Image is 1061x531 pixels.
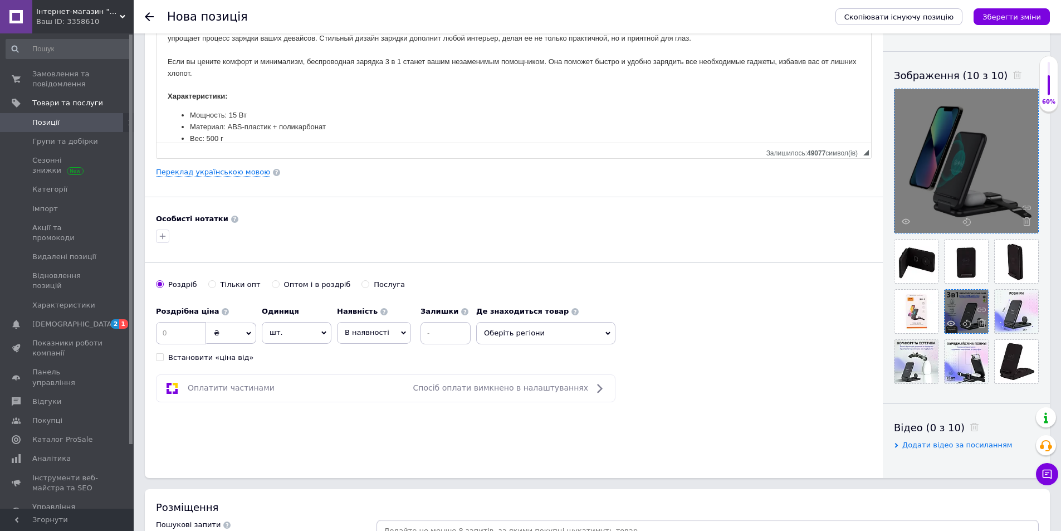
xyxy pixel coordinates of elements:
[32,319,115,329] span: [DEMOGRAPHIC_DATA]
[374,280,405,290] div: Послуга
[807,149,825,157] span: 49077
[766,147,863,157] div: Кiлькiсть символiв
[32,155,103,176] span: Сезонні знижки
[119,319,128,329] span: 1
[32,502,103,522] span: Управління сайтом
[167,10,248,23] h1: Нова позиція
[1040,98,1058,106] div: 60%
[111,319,120,329] span: 2
[188,383,275,392] span: Оплатити частинами
[32,473,103,493] span: Інструменти веб-майстра та SEO
[156,215,228,223] b: Особисті нотатки
[32,98,103,108] span: Товари та послуги
[6,39,131,59] input: Пошук
[262,307,299,315] b: Одиниця
[33,130,681,142] li: Вес: 500 г
[844,13,954,21] span: Скопіювати існуючу позицію
[32,69,103,89] span: Замовлення та повідомлення
[156,307,219,315] b: Роздрібна ціна
[157,3,871,143] iframe: Редактор, 8EA3C41C-EE33-46E5-8A75-A1E8331C67B2
[262,322,331,343] span: шт.
[337,307,378,315] b: Наявність
[476,322,615,344] span: Оберіть регіони
[863,150,869,155] span: Потягніть для зміни розмірів
[36,17,134,27] div: Ваш ID: 3358610
[156,322,206,344] input: 0
[421,307,458,315] b: Залишки
[835,8,962,25] button: Скопіювати існуючу позицію
[413,383,588,392] span: Спосіб оплати вимкнено в налаштуваннях
[894,422,965,433] span: Відео (0 з 10)
[32,338,103,358] span: Показники роботи компанії
[36,7,120,17] span: Інтернет-магазин "GLZ"
[1036,463,1058,485] button: Чат з покупцем
[902,441,1013,449] span: Додати відео за посиланням
[156,520,221,530] div: Пошукові запити
[32,300,95,310] span: Характеристики
[168,280,197,290] div: Роздріб
[32,137,98,147] span: Групи та добірки
[33,118,681,130] li: Материал: ABS-пластик + поликарбонат
[32,367,103,387] span: Панель управління
[168,353,254,363] div: Встановити «ціна від»
[32,252,96,262] span: Видалені позиції
[156,500,1039,514] div: Розміщення
[32,204,58,214] span: Імпорт
[145,12,154,21] div: Повернутися назад
[32,271,103,291] span: Відновлення позицій
[284,280,351,290] div: Оптом і в роздріб
[221,280,261,290] div: Тільки опт
[32,184,67,194] span: Категорії
[32,223,103,243] span: Акції та промокоди
[974,8,1050,25] button: Зберегти зміни
[894,69,1039,82] div: Зображення (10 з 10)
[345,328,389,337] span: В наявності
[33,106,681,118] li: Мощность: 15 Вт
[156,168,270,177] a: Переклад українською мовою
[32,435,92,445] span: Каталог ProSale
[982,13,1041,21] i: Зберегти зміни
[214,329,219,337] span: ₴
[32,416,62,426] span: Покупці
[32,454,71,464] span: Аналітика
[11,89,71,97] strong: Характеристики:
[32,118,60,128] span: Позиції
[476,307,569,315] b: Де знаходиться товар
[1039,56,1058,112] div: 60% Якість заповнення
[421,322,471,344] input: -
[32,397,61,407] span: Відгуки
